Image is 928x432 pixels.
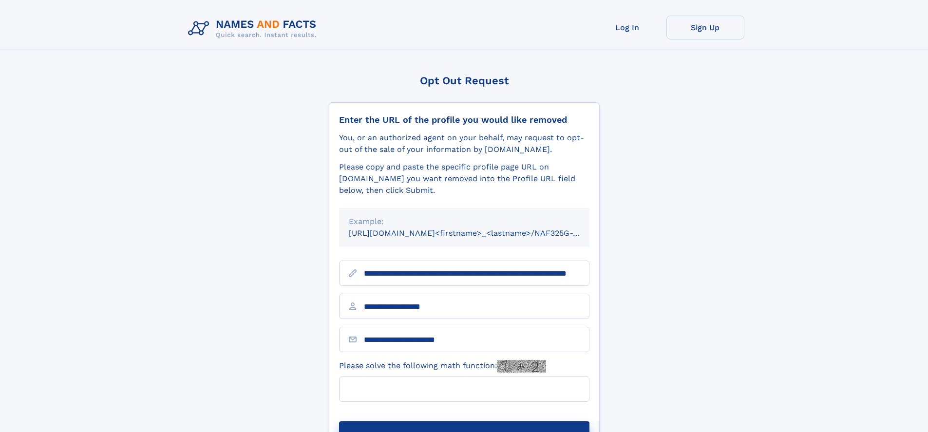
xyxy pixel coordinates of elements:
div: Enter the URL of the profile you would like removed [339,114,589,125]
small: [URL][DOMAIN_NAME]<firstname>_<lastname>/NAF325G-xxxxxxxx [349,228,608,238]
a: Sign Up [666,16,744,39]
div: Opt Out Request [329,75,600,87]
div: Please copy and paste the specific profile page URL on [DOMAIN_NAME] you want removed into the Pr... [339,161,589,196]
a: Log In [588,16,666,39]
div: You, or an authorized agent on your behalf, may request to opt-out of the sale of your informatio... [339,132,589,155]
img: Logo Names and Facts [184,16,324,42]
label: Please solve the following math function: [339,360,546,373]
div: Example: [349,216,580,227]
